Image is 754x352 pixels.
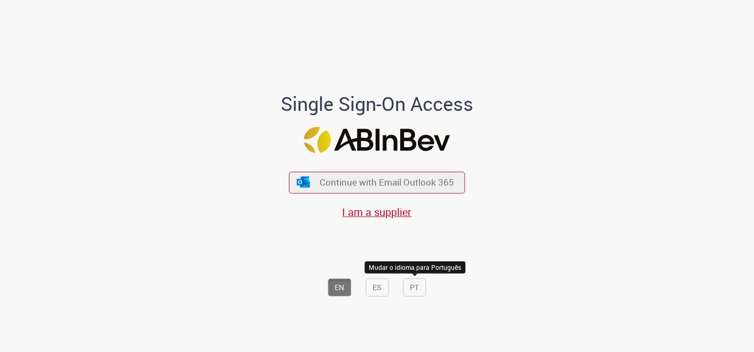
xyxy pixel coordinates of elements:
[364,261,465,274] div: Mudar o idioma para Português
[229,93,525,115] h1: Single Sign-On Access
[320,177,455,189] span: Continue with Email Outlook 365
[403,278,426,297] button: PT
[328,278,352,297] button: EN
[296,177,311,188] img: ícone Azure/Microsoft 360
[366,278,389,297] button: ES
[343,205,412,219] a: I am a supplier
[289,172,465,194] button: ícone Azure/Microsoft 360 Continue with Email Outlook 365
[304,127,450,153] img: Logo ABInBev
